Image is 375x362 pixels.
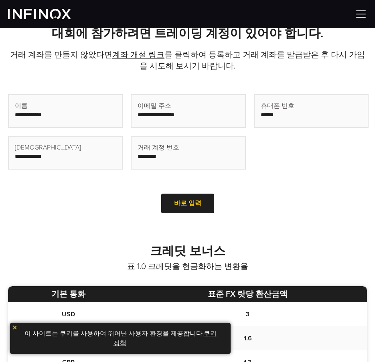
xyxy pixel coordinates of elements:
td: USD [8,302,129,326]
a: 계좌 개설 링크 [112,50,164,60]
span: 거래 계정 번호 [138,143,179,152]
td: 1.6 [129,326,367,350]
span: 휴대폰 번호 [261,101,294,111]
strong: 크레딧 보너스 [150,244,225,259]
a: 바로 입력 [161,194,214,213]
p: 거래 계좌를 만들지 않았다면 를 클릭하여 등록하고 거래 계좌를 발급받은 후 다시 가입을 시도해 보시기 바랍니다. [8,49,367,72]
th: 표준 FX 랏당 환산금액 [129,286,367,302]
p: 이 사이트는 쿠키를 사용하여 뛰어난 사용자 환경을 제공합니다. . [14,327,227,350]
th: 기본 통화 [8,286,129,302]
strong: 대회에 참가하려면 트레이딩 계정이 있어야 합니다. [52,26,323,41]
span: [DEMOGRAPHIC_DATA] [15,143,81,152]
td: 3 [129,302,367,326]
span: 이름 [15,101,28,111]
span: 이메일 주소 [138,101,171,111]
p: 표 1.0 크레딧을 현금화하는 변환율 [8,261,367,272]
img: yellow close icon [12,325,18,330]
